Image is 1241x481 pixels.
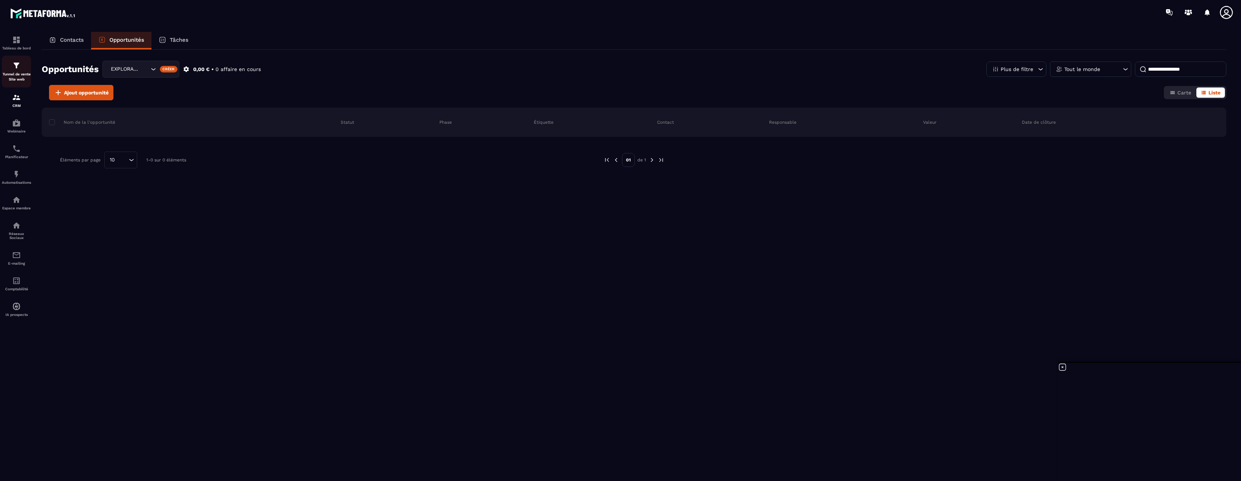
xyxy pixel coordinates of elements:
img: automations [12,119,21,127]
a: formationformationCRM [2,87,31,113]
span: 10 [107,156,117,164]
img: email [12,251,21,260]
img: accountant [12,276,21,285]
span: Liste [1208,90,1221,96]
p: Planificateur [2,155,31,159]
img: automations [12,195,21,204]
p: Comptabilité [2,287,31,291]
a: schedulerschedulerPlanificateur [2,139,31,164]
p: CRM [2,104,31,108]
p: Étiquette [534,119,554,125]
img: formation [12,36,21,44]
p: Réseaux Sociaux [2,232,31,240]
button: Carte [1165,87,1196,98]
img: logo [10,7,76,20]
img: formation [12,93,21,102]
p: Contact [657,119,674,125]
p: Tout le monde [1064,67,1100,72]
span: Carte [1177,90,1191,96]
p: Date de clôture [1022,119,1056,125]
p: Éléments par page [60,157,101,163]
a: automationsautomationsAutomatisations [2,164,31,190]
div: Créer [160,66,178,72]
p: • [211,66,214,73]
p: 1-0 sur 0 éléments [146,157,186,163]
a: Contacts [42,32,91,49]
a: emailemailE-mailing [2,245,31,271]
p: Valeur [923,119,937,125]
a: automationsautomationsEspace membre [2,190,31,216]
a: accountantaccountantComptabilité [2,271,31,297]
img: next [658,157,664,163]
p: 0,00 € [193,66,210,73]
input: Search for option [117,156,127,164]
p: Tâches [170,37,188,43]
div: Search for option [104,152,137,168]
a: formationformationTunnel de vente Site web [2,56,31,87]
img: next [649,157,655,163]
p: Espace membre [2,206,31,210]
a: social-networksocial-networkRéseaux Sociaux [2,216,31,245]
a: formationformationTableau de bord [2,30,31,56]
a: Tâches [151,32,196,49]
p: Phase [439,119,452,125]
h2: Opportunités [42,62,99,77]
img: social-network [12,221,21,230]
p: 0 affaire en cours [215,66,261,73]
img: prev [604,157,610,163]
input: Search for option [142,65,149,73]
img: formation [12,61,21,70]
p: Automatisations [2,180,31,184]
a: Opportunités [91,32,151,49]
p: E-mailing [2,261,31,265]
p: Statut [341,119,354,125]
span: EXPLORACTIONS [109,65,142,73]
p: Responsable [769,119,796,125]
p: Tableau de bord [2,46,31,50]
img: automations [12,302,21,311]
p: Tunnel de vente Site web [2,72,31,82]
p: Webinaire [2,129,31,133]
p: Plus de filtre [1001,67,1033,72]
div: Search for option [102,61,179,78]
button: Ajout opportunité [49,85,113,100]
p: Opportunités [109,37,144,43]
img: automations [12,170,21,179]
a: automationsautomationsWebinaire [2,113,31,139]
p: 01 [622,153,635,167]
img: scheduler [12,144,21,153]
button: Liste [1196,87,1225,98]
p: Contacts [60,37,84,43]
img: prev [613,157,619,163]
p: IA prospects [2,313,31,317]
p: Nom de la l'opportunité [49,119,115,125]
span: Ajout opportunité [64,89,109,96]
p: de 1 [637,157,646,163]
